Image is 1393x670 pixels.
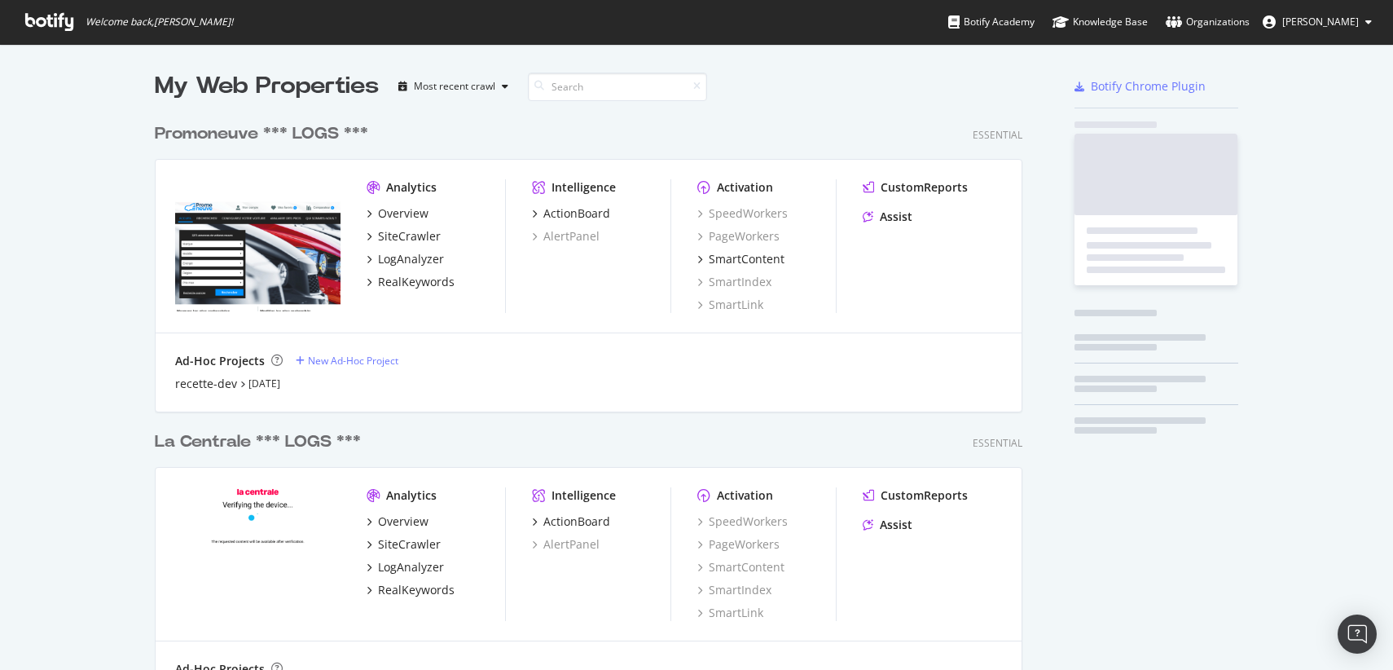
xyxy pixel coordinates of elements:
div: SiteCrawler [378,228,441,245]
a: SmartLink [697,297,763,313]
a: LogAnalyzer [367,251,444,267]
div: Organizations [1166,14,1250,30]
a: Assist [863,517,912,533]
div: Most recent crawl [414,82,495,91]
a: ActionBoard [532,205,610,222]
div: Intelligence [551,179,616,196]
div: New Ad-Hoc Project [308,354,398,368]
div: Essential [973,128,1022,142]
div: Analytics [386,179,437,196]
div: Assist [880,209,912,225]
div: CustomReports [881,179,968,196]
a: Botify Chrome Plugin [1074,78,1206,95]
a: RealKeywords [367,274,455,290]
span: Welcome back, [PERSON_NAME] ! [86,15,233,29]
a: CustomReports [863,179,968,196]
a: SmartContent [697,559,784,575]
a: SpeedWorkers [697,514,788,530]
img: lacentrale.fr [175,487,341,619]
a: CustomReports [863,487,968,504]
div: SiteCrawler [378,536,441,553]
div: RealKeywords [378,582,455,598]
div: Open Intercom Messenger [1338,615,1377,654]
div: ActionBoard [543,514,610,530]
a: AlertPanel [532,228,600,245]
div: Analytics [386,487,437,504]
a: [DATE] [248,377,280,390]
button: [PERSON_NAME] [1250,9,1385,35]
div: Knowledge Base [1052,14,1148,30]
a: SpeedWorkers [697,205,788,222]
a: PageWorkers [697,536,780,553]
img: promoneuve.fr [175,179,341,311]
a: Overview [367,514,428,530]
div: LogAnalyzer [378,559,444,575]
div: Intelligence [551,487,616,504]
div: CustomReports [881,487,968,504]
a: New Ad-Hoc Project [296,354,398,368]
a: AlertPanel [532,536,600,553]
a: SiteCrawler [367,228,441,245]
a: SmartContent [697,251,784,267]
div: Assist [880,517,912,533]
a: Assist [863,209,912,225]
div: LogAnalyzer [378,251,444,267]
div: My Web Properties [155,70,379,103]
div: Botify Academy [948,14,1035,30]
a: SmartLink [697,605,763,621]
a: PageWorkers [697,228,780,245]
div: SmartContent [709,251,784,267]
a: ActionBoard [532,514,610,530]
div: RealKeywords [378,274,455,290]
input: Search [528,73,707,101]
a: SmartIndex [697,582,771,598]
div: Botify Chrome Plugin [1091,78,1206,95]
div: Overview [378,514,428,530]
div: ActionBoard [543,205,610,222]
div: Overview [378,205,428,222]
a: LogAnalyzer [367,559,444,575]
a: RealKeywords [367,582,455,598]
a: SiteCrawler [367,536,441,553]
a: recette-dev [175,376,237,392]
a: SmartIndex [697,274,771,290]
a: Overview [367,205,428,222]
div: Activation [717,179,773,196]
div: Essential [973,436,1022,450]
div: Activation [717,487,773,504]
div: Ad-Hoc Projects [175,353,265,369]
span: Vincent Flaceliere [1282,15,1359,29]
button: Most recent crawl [392,73,515,99]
